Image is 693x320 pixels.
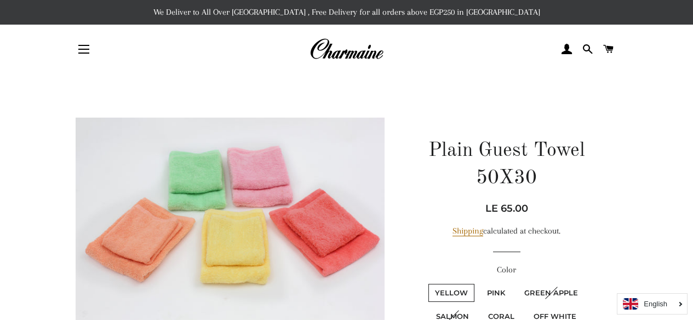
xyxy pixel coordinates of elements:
[409,224,604,238] div: calculated at checkout.
[485,202,528,214] span: LE 65.00
[518,284,585,302] label: Green Apple
[428,284,474,302] label: Yellow
[409,137,604,193] h1: Plain Guest Towel 50X30
[409,263,604,277] label: Color
[480,284,512,302] label: Pink
[453,226,483,236] a: Shipping
[310,37,383,61] img: Charmaine Egypt
[623,298,681,310] a: English
[644,300,667,307] i: English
